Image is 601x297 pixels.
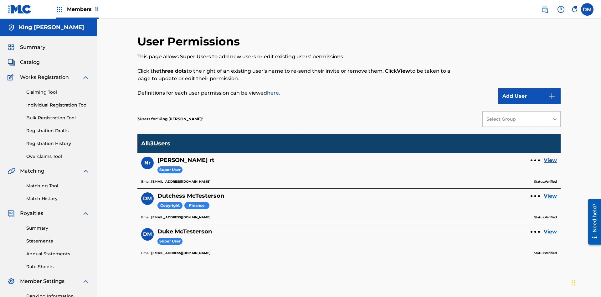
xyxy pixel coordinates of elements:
strong: View [397,68,410,74]
h5: King McTesterson [19,24,84,31]
a: Registration History [26,140,90,147]
a: Summary [26,225,90,232]
a: Individual Registration Tool [26,102,90,108]
img: search [541,6,548,13]
span: Nr [144,159,151,167]
span: Matching [20,167,44,175]
span: Copyright [157,202,182,209]
img: Member Settings [8,278,15,285]
span: Finance [184,202,209,209]
b: [EMAIL_ADDRESS][DOMAIN_NAME] [151,251,211,255]
a: Registration Drafts [26,128,90,134]
a: CatalogCatalog [8,59,40,66]
a: View [544,157,557,164]
a: Claiming Tool [26,89,90,96]
span: 3 Users for [137,117,157,121]
a: View [544,192,557,200]
span: Royalties [20,210,43,217]
div: Drag [572,273,575,292]
img: MLC Logo [8,5,32,14]
img: Royalties [8,210,15,217]
img: help [557,6,565,13]
b: [EMAIL_ADDRESS][DOMAIN_NAME] [151,180,211,184]
a: Statements [26,238,90,244]
p: Definitions for each user permission can be viewed [137,89,463,97]
a: Matching Tool [26,183,90,189]
span: Works Registration [20,74,69,81]
a: SummarySummary [8,44,45,51]
a: Public Search [538,3,551,16]
span: Catalog [20,59,40,66]
img: expand [82,210,90,217]
b: Verified [545,251,557,255]
p: Email: [141,250,211,256]
a: Annual Statements [26,251,90,257]
h5: Nicole rt [157,157,214,164]
h5: Dutchess McTesterson [157,192,224,200]
span: Members [67,6,99,13]
a: Bulk Registration Tool [26,115,90,121]
strong: three dots [159,68,187,74]
img: Top Rightsholders [56,6,63,13]
span: Super User [157,238,182,245]
a: Rate Sheets [26,263,90,270]
div: Notifications [571,6,577,13]
p: Status: [534,250,557,256]
p: Email: [141,215,211,220]
img: Summary [8,44,15,51]
div: Help [555,3,567,16]
iframe: Resource Center [583,196,601,248]
img: Accounts [8,24,15,31]
b: Verified [545,180,557,184]
button: Add User [498,88,561,104]
p: All : 3 Users [141,140,170,147]
a: Match History [26,195,90,202]
p: Status: [534,179,557,185]
img: expand [82,74,90,81]
span: Super User [157,166,182,174]
a: View [544,228,557,236]
div: User Menu [581,3,593,16]
img: expand [82,167,90,175]
b: Verified [545,215,557,219]
a: Overclaims Tool [26,153,90,160]
a: here. [267,90,280,96]
span: Summary [20,44,45,51]
b: [EMAIL_ADDRESS][DOMAIN_NAME] [151,215,211,219]
span: King McTesterson [157,117,203,121]
div: Select Group [486,116,545,122]
span: DM [143,231,152,238]
img: Matching [8,167,15,175]
span: 11 [95,6,99,12]
img: 9d2ae6d4665cec9f34b9.svg [548,92,556,100]
p: Status: [534,215,557,220]
span: DM [143,195,152,202]
img: Works Registration [8,74,16,81]
img: Catalog [8,59,15,66]
iframe: Chat Widget [570,267,601,297]
p: Click the to the right of an existing user's name to re-send their invite or remove them. Click t... [137,67,463,82]
p: This page allows Super Users to add new users or edit existing users' permissions. [137,53,463,60]
h2: User Permissions [137,34,243,49]
p: Email: [141,179,211,185]
span: Member Settings [20,278,64,285]
img: expand [82,278,90,285]
h5: Duke McTesterson [157,228,212,235]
